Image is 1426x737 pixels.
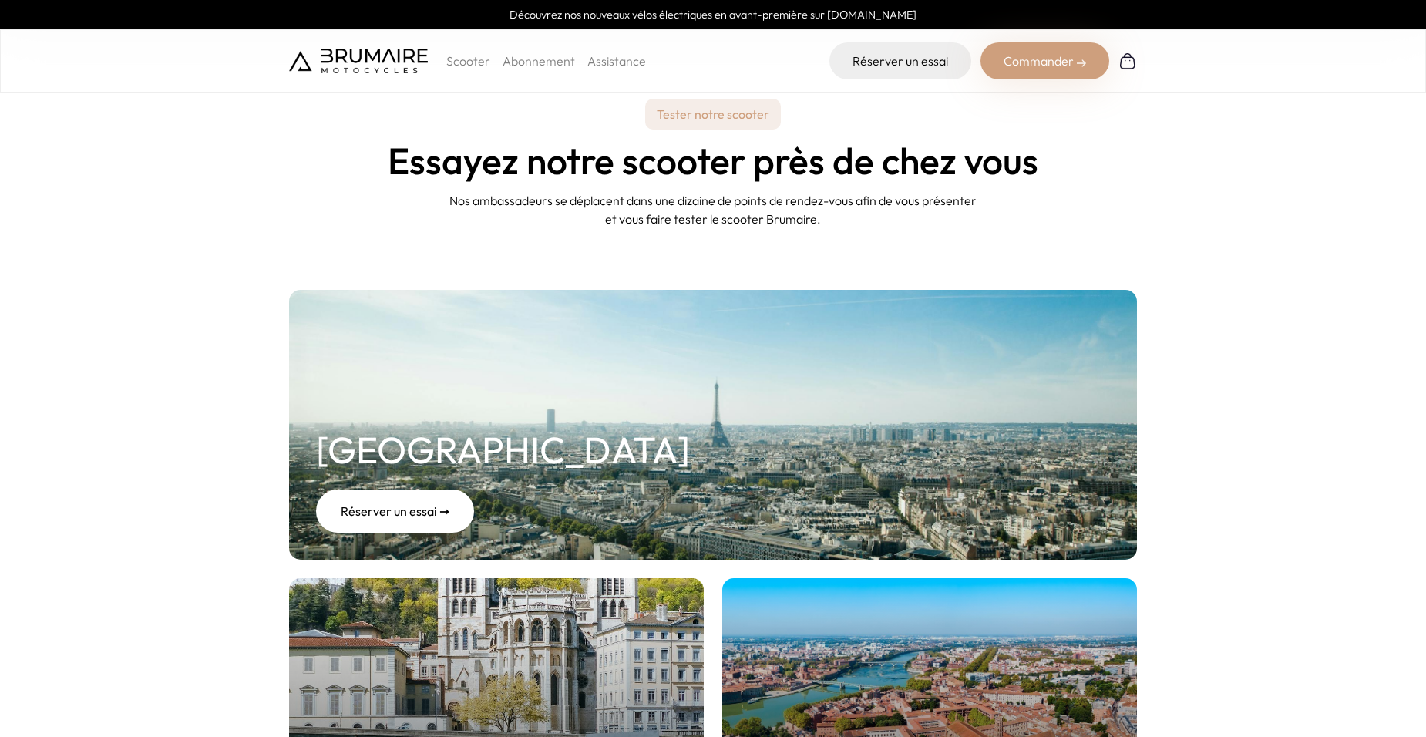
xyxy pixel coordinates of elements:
[829,42,971,79] a: Réserver un essai
[289,49,428,73] img: Brumaire Motocycles
[1118,52,1137,70] img: Panier
[289,290,1137,560] a: [GEOGRAPHIC_DATA] Réserver un essai ➞
[446,52,490,70] p: Scooter
[587,53,646,69] a: Assistance
[316,422,690,477] h2: [GEOGRAPHIC_DATA]
[388,142,1038,179] h1: Essayez notre scooter près de chez vous
[1077,59,1086,68] img: right-arrow-2.png
[645,99,781,130] p: Tester notre scooter
[316,490,474,533] div: Réserver un essai ➞
[503,53,575,69] a: Abonnement
[443,191,983,228] p: Nos ambassadeurs se déplacent dans une dizaine de points de rendez-vous afin de vous présenter et...
[980,42,1109,79] div: Commander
